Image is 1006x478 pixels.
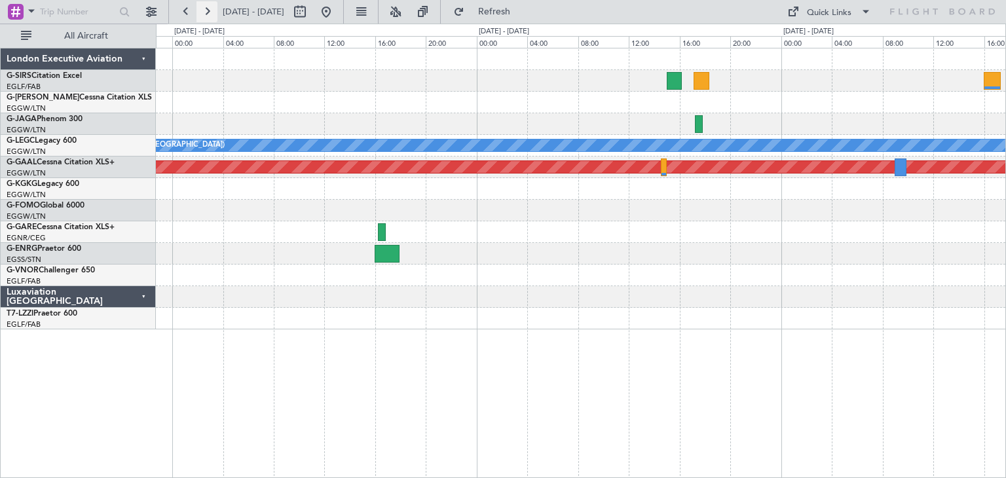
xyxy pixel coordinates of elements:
[223,36,274,48] div: 04:00
[426,36,476,48] div: 20:00
[578,36,629,48] div: 08:00
[467,7,522,16] span: Refresh
[223,6,284,18] span: [DATE] - [DATE]
[7,180,37,188] span: G-KGKG
[7,223,37,231] span: G-GARE
[7,276,41,286] a: EGLF/FAB
[479,26,529,37] div: [DATE] - [DATE]
[7,82,41,92] a: EGLF/FAB
[7,137,35,145] span: G-LEGC
[7,310,33,318] span: T7-LZZI
[274,36,324,48] div: 08:00
[807,7,851,20] div: Quick Links
[783,26,834,37] div: [DATE] - [DATE]
[7,202,84,210] a: G-FOMOGlobal 6000
[7,245,37,253] span: G-ENRG
[7,255,41,265] a: EGSS/STN
[7,233,46,243] a: EGNR/CEG
[7,137,77,145] a: G-LEGCLegacy 600
[7,115,83,123] a: G-JAGAPhenom 300
[40,2,115,22] input: Trip Number
[883,36,933,48] div: 08:00
[7,267,39,274] span: G-VNOR
[7,310,77,318] a: T7-LZZIPraetor 600
[7,94,79,101] span: G-[PERSON_NAME]
[832,36,882,48] div: 04:00
[7,125,46,135] a: EGGW/LTN
[7,72,82,80] a: G-SIRSCitation Excel
[7,147,46,156] a: EGGW/LTN
[7,94,152,101] a: G-[PERSON_NAME]Cessna Citation XLS
[34,31,138,41] span: All Aircraft
[172,36,223,48] div: 00:00
[781,36,832,48] div: 00:00
[447,1,526,22] button: Refresh
[629,36,679,48] div: 12:00
[781,1,878,22] button: Quick Links
[7,72,31,80] span: G-SIRS
[7,267,95,274] a: G-VNORChallenger 650
[7,320,41,329] a: EGLF/FAB
[324,36,375,48] div: 12:00
[7,180,79,188] a: G-KGKGLegacy 600
[7,245,81,253] a: G-ENRGPraetor 600
[933,36,984,48] div: 12:00
[527,36,578,48] div: 04:00
[7,158,37,166] span: G-GAAL
[730,36,781,48] div: 20:00
[7,211,46,221] a: EGGW/LTN
[7,202,40,210] span: G-FOMO
[7,168,46,178] a: EGGW/LTN
[7,115,37,123] span: G-JAGA
[477,36,527,48] div: 00:00
[174,26,225,37] div: [DATE] - [DATE]
[14,26,142,46] button: All Aircraft
[680,36,730,48] div: 16:00
[375,36,426,48] div: 16:00
[7,190,46,200] a: EGGW/LTN
[7,158,115,166] a: G-GAALCessna Citation XLS+
[7,103,46,113] a: EGGW/LTN
[7,223,115,231] a: G-GARECessna Citation XLS+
